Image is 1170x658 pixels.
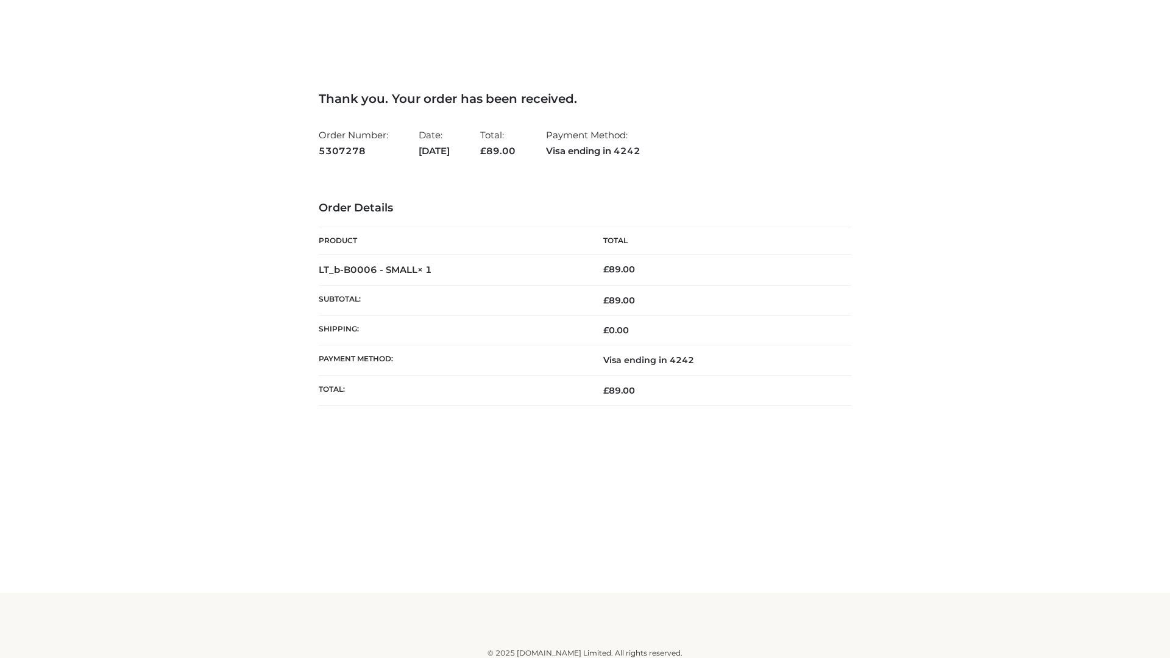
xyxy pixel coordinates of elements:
h3: Order Details [319,202,851,215]
th: Payment method: [319,345,585,375]
span: £ [603,385,609,396]
span: 89.00 [603,295,635,306]
th: Subtotal: [319,285,585,315]
span: £ [603,264,609,275]
span: £ [603,295,609,306]
strong: [DATE] [419,143,450,159]
th: Total [585,227,851,255]
li: Order Number: [319,124,388,161]
th: Shipping: [319,316,585,345]
h3: Thank you. Your order has been received. [319,91,851,106]
span: 89.00 [480,145,516,157]
th: Product [319,227,585,255]
strong: Visa ending in 4242 [546,143,640,159]
strong: 5307278 [319,143,388,159]
span: £ [603,325,609,336]
strong: × 1 [417,264,432,275]
th: Total: [319,375,585,405]
bdi: 89.00 [603,264,635,275]
td: Visa ending in 4242 [585,345,851,375]
strong: LT_b-B0006 - SMALL [319,264,432,275]
bdi: 0.00 [603,325,629,336]
li: Date: [419,124,450,161]
span: 89.00 [603,385,635,396]
li: Payment Method: [546,124,640,161]
span: £ [480,145,486,157]
li: Total: [480,124,516,161]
